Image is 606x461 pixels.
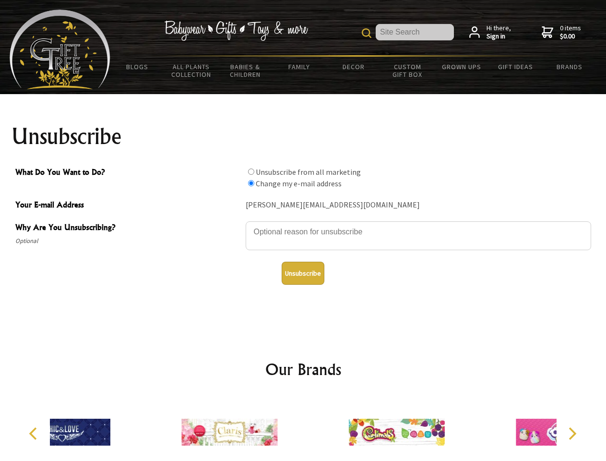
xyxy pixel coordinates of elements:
[326,57,380,77] a: Decor
[560,32,581,41] strong: $0.00
[256,167,361,177] label: Unsubscribe from all marketing
[380,57,435,85] a: Custom Gift Box
[434,57,488,77] a: Grown Ups
[560,24,581,41] span: 0 items
[469,24,511,41] a: Hi there,Sign in
[362,28,371,38] img: product search
[248,180,254,186] input: What Do You Want to Do?
[542,24,581,41] a: 0 items$0.00
[487,24,511,41] span: Hi there,
[488,57,543,77] a: Gift Ideas
[248,169,254,175] input: What Do You Want to Do?
[19,358,587,381] h2: Our Brands
[10,10,110,89] img: Babyware - Gifts - Toys and more...
[218,57,273,85] a: Babies & Children
[561,423,582,444] button: Next
[282,262,324,285] button: Unsubscribe
[543,57,597,77] a: Brands
[15,235,241,247] span: Optional
[110,57,165,77] a: BLOGS
[246,221,591,250] textarea: Why Are You Unsubscribing?
[376,24,454,40] input: Site Search
[256,179,342,188] label: Change my e-mail address
[165,57,219,85] a: All Plants Collection
[24,423,45,444] button: Previous
[273,57,327,77] a: Family
[487,32,511,41] strong: Sign in
[164,21,308,41] img: Babywear - Gifts - Toys & more
[15,221,241,235] span: Why Are You Unsubscribing?
[246,198,591,213] div: [PERSON_NAME][EMAIL_ADDRESS][DOMAIN_NAME]
[12,125,595,148] h1: Unsubscribe
[15,199,241,213] span: Your E-mail Address
[15,166,241,180] span: What Do You Want to Do?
